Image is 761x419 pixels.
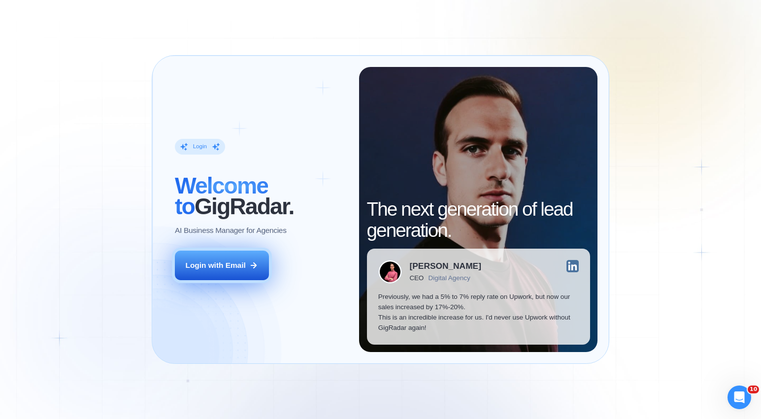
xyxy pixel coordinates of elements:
[175,173,268,220] span: Welcome to
[186,260,246,270] div: Login with Email
[367,199,590,241] h2: The next generation of lead generation.
[429,274,470,282] div: Digital Agency
[748,386,759,393] span: 10
[410,262,481,270] div: [PERSON_NAME]
[175,176,348,218] h2: ‍ GigRadar.
[728,386,751,409] iframe: Intercom live chat
[410,274,424,282] div: CEO
[193,143,207,150] div: Login
[378,291,579,333] p: Previously, we had a 5% to 7% reply rate on Upwork, but now our sales increased by 17%-20%. This ...
[175,225,287,235] p: AI Business Manager for Agencies
[175,251,269,280] button: Login with Email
